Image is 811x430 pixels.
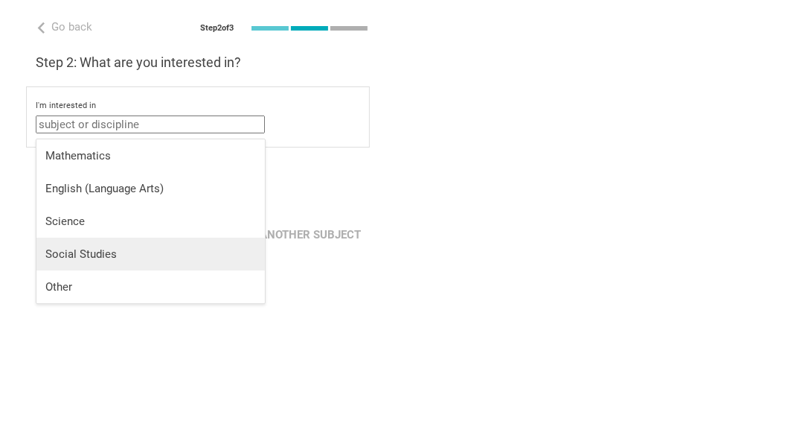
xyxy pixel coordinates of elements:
span: Go back [51,20,92,34]
input: subject or discipline [36,116,265,133]
div: Step 2 of 3 [200,23,234,34]
div: + Add another subject [217,221,370,249]
div: I'm interested in [36,101,360,111]
h3: Step 2: What are you interested in? [36,54,370,72]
